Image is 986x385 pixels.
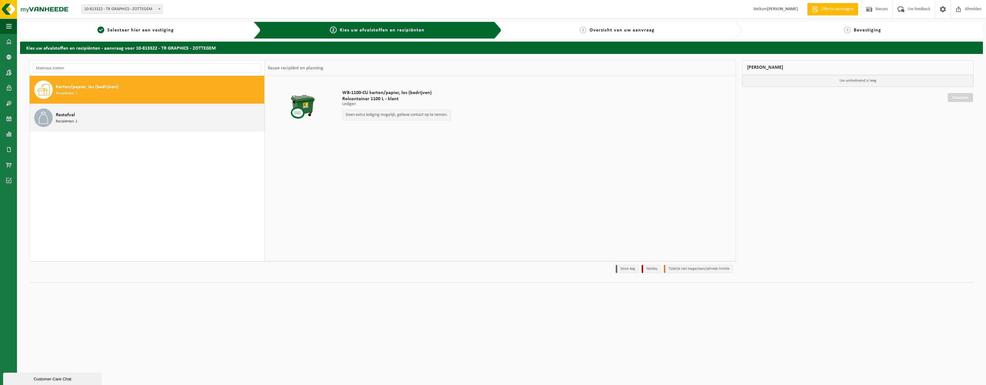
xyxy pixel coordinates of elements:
p: Geen extra lediging mogelijk, gelieve contact op te nemen. [346,113,448,117]
div: [PERSON_NAME] [742,60,974,75]
a: Doorgaan [948,93,973,102]
span: Overzicht van uw aanvraag [590,28,655,33]
button: Restafval Recipiënten: 1 [30,104,265,132]
span: Recipiënten: 1 [56,119,77,125]
a: Offerte aanvragen [807,3,858,15]
li: Tijdelijk niet toegestaan/période limitée [664,265,733,273]
li: Vaste dag [616,265,639,273]
span: Rolcontainer 1100 L - klant [342,96,451,102]
span: 10-813322 - TR GRAPHICS - ZOTTEGEM [81,5,163,14]
span: WB-1100-CU karton/papier, los (bedrijven) [342,90,451,96]
li: Holiday [642,265,661,273]
span: Selecteer hier een vestiging [107,28,174,33]
p: Ledigen [342,102,451,106]
a: 1Selecteer hier een vestiging [23,27,249,34]
span: Karton/papier, los (bedrijven) [56,83,118,91]
button: Karton/papier, los (bedrijven) Recipiënten: 1 [30,76,265,104]
input: Materiaal zoeken [33,63,261,73]
span: 3 [580,27,586,33]
span: Bevestiging [854,28,881,33]
span: 2 [330,27,337,33]
strong: [PERSON_NAME] [767,7,798,11]
iframe: chat widget [3,371,103,385]
h2: Kies uw afvalstoffen en recipiënten - aanvraag voor 10-813322 - TR GRAPHICS - ZOTTEGEM [20,42,983,54]
span: Recipiënten: 1 [56,91,77,96]
div: Keuze recipiënt en planning [265,60,327,76]
span: Kies uw afvalstoffen en recipiënten [340,28,425,33]
span: 10-813322 - TR GRAPHICS - ZOTTEGEM [82,5,162,14]
p: Uw winkelmand is leeg [742,75,973,87]
span: Offerte aanvragen [820,6,855,12]
span: 4 [844,27,851,33]
span: Restafval [56,111,75,119]
span: 1 [97,27,104,33]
